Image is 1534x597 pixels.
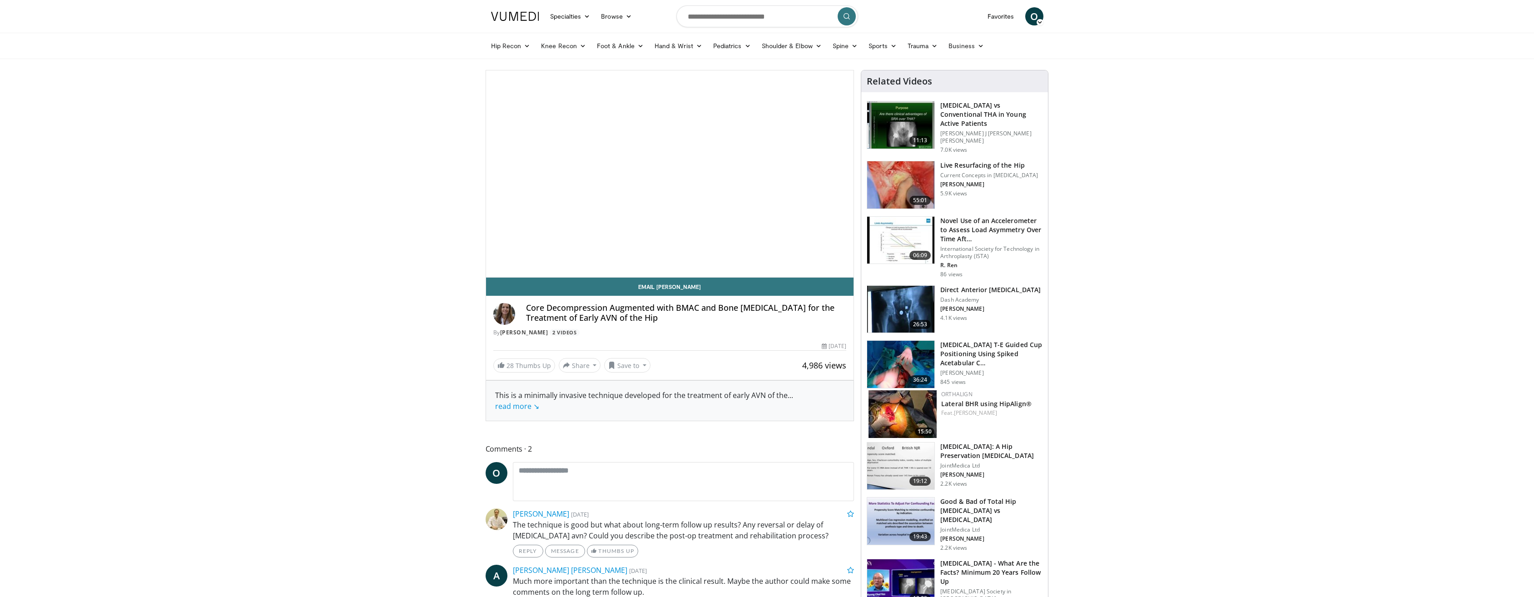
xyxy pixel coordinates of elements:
[867,443,934,490] img: b8178c05-4ee4-4fad-89b5-a11485234edc.150x105_q85_crop-smart_upscale.jpg
[909,375,931,384] span: 36:24
[867,497,1043,552] a: 19:43 Good & Bad of Total Hip [MEDICAL_DATA] vs [MEDICAL_DATA] JointMedica Ltd [PERSON_NAME] 2.2K...
[676,5,858,27] input: Search topics, interventions
[629,567,647,575] small: [DATE]
[941,409,1041,417] div: Feat.
[486,443,854,455] span: Comments 2
[559,358,601,373] button: Share
[867,101,1043,154] a: 11:13 [MEDICAL_DATA] vs Conventional THA in Young Active Patients [PERSON_NAME] J [PERSON_NAME] [...
[867,341,934,388] img: d3846213-cb99-4c9a-84d5-8a1cd4036d53.150x105_q85_crop-smart_upscale.jpg
[649,37,708,55] a: Hand & Wrist
[571,510,589,518] small: [DATE]
[940,262,1043,269] p: R. Ren
[867,76,932,87] h4: Related Videos
[550,329,580,337] a: 2 Videos
[940,130,1043,144] p: [PERSON_NAME] J [PERSON_NAME] [PERSON_NAME]
[587,545,638,557] a: Thumbs Up
[940,442,1043,460] h3: [MEDICAL_DATA]: A Hip Preservation [MEDICAL_DATA]
[940,480,967,488] p: 2.2K views
[506,361,514,370] span: 28
[867,340,1043,388] a: 36:24 [MEDICAL_DATA] T-E Guided Cup Positioning Using Spiked Acetabular C… [PERSON_NAME] 845 views
[940,181,1038,188] p: [PERSON_NAME]
[591,37,649,55] a: Foot & Ankle
[940,305,1041,313] p: [PERSON_NAME]
[940,216,1043,244] h3: Novel Use of an Accelerometer to Assess Load Asymmetry Over Time Aft…
[940,161,1038,170] h3: Live Resurfacing of the Hip
[909,532,931,541] span: 19:43
[940,497,1043,524] h3: Good & Bad of Total Hip [MEDICAL_DATA] vs [MEDICAL_DATA]
[954,409,997,417] a: [PERSON_NAME]
[940,271,963,278] p: 86 views
[941,399,1032,408] a: Lateral BHR using HipAlign®
[513,545,543,557] a: Reply
[940,526,1043,533] p: JointMedica Ltd
[940,190,967,197] p: 5.9K views
[827,37,863,55] a: Spine
[909,251,931,260] span: 06:09
[486,565,507,587] a: A
[867,442,1043,490] a: 19:12 [MEDICAL_DATA]: A Hip Preservation [MEDICAL_DATA] JointMedica Ltd [PERSON_NAME] 2.2K views
[940,172,1038,179] p: Current Concepts in [MEDICAL_DATA]
[940,378,966,386] p: 845 views
[513,519,854,541] p: The technique is good but what about long-term follow up results? Any reversal or delay of [MEDIC...
[867,161,1043,209] a: 55:01 Live Resurfacing of the Hip Current Concepts in [MEDICAL_DATA] [PERSON_NAME] 5.9K views
[940,462,1043,469] p: JointMedica Ltd
[491,12,539,21] img: VuMedi Logo
[940,146,967,154] p: 7.0K views
[867,101,934,149] img: b3bb8f94-23eb-4c8f-8e6d-a6de86ddd89a.150x105_q85_crop-smart_upscale.jpg
[940,471,1043,478] p: [PERSON_NAME]
[495,401,539,411] a: read more ↘
[604,358,650,373] button: Save to
[869,390,937,438] a: 15:50
[940,340,1043,368] h3: [MEDICAL_DATA] T-E Guided Cup Positioning Using Spiked Acetabular C…
[802,360,846,371] span: 4,986 views
[867,217,934,264] img: b91bd508-ca67-439a-9749-d99b46992219.150x105_q85_crop-smart_upscale.jpg
[493,328,847,337] div: By
[867,497,934,545] img: 80c1e05f-a5fb-4125-b61e-8b480a3ce7e0.150x105_q85_crop-smart_upscale.jpg
[486,278,854,296] a: Email [PERSON_NAME]
[909,196,931,205] span: 55:01
[940,535,1043,542] p: [PERSON_NAME]
[940,296,1041,303] p: Dash Academy
[822,342,846,350] div: [DATE]
[495,390,845,412] div: This is a minimally invasive technique developed for the treatment of early AVN of the
[940,369,1043,377] p: [PERSON_NAME]
[943,37,989,55] a: Business
[982,7,1020,25] a: Favorites
[545,7,596,25] a: Specialties
[493,358,555,373] a: 28 Thumbs Up
[526,303,847,323] h4: Core Decompression Augmented with BMAC and Bone [MEDICAL_DATA] for the Treatment of Early AVN of ...
[867,285,1043,333] a: 26:53 Direct Anterior [MEDICAL_DATA] Dash Academy [PERSON_NAME] 4.1K views
[495,390,793,411] span: ...
[756,37,827,55] a: Shoulder & Elbow
[596,7,637,25] a: Browse
[513,565,627,575] a: [PERSON_NAME] [PERSON_NAME]
[545,545,585,557] a: Message
[941,390,973,398] a: OrthAlign
[1025,7,1043,25] a: O
[493,303,515,325] img: Avatar
[909,136,931,145] span: 11:13
[863,37,902,55] a: Sports
[486,70,854,278] video-js: Video Player
[940,245,1043,260] p: International Society for Technology in Arthroplasty (ISTA)
[867,216,1043,278] a: 06:09 Novel Use of an Accelerometer to Assess Load Asymmetry Over Time Aft… International Society...
[513,509,569,519] a: [PERSON_NAME]
[867,286,934,333] img: 92285_0000_3.png.150x105_q85_crop-smart_upscale.jpg
[940,544,967,552] p: 2.2K views
[902,37,943,55] a: Trauma
[909,320,931,329] span: 26:53
[536,37,591,55] a: Knee Recon
[486,37,536,55] a: Hip Recon
[486,462,507,484] a: O
[867,161,934,209] img: 686051_3.png.150x105_q85_crop-smart_upscale.jpg
[940,101,1043,128] h3: [MEDICAL_DATA] vs Conventional THA in Young Active Patients
[869,390,937,438] img: 7d79eeed-55da-44fc-8dbd-cdeca597cf17.150x105_q85_crop-smart_upscale.jpg
[940,559,1043,586] h3: [MEDICAL_DATA] - What Are the Facts? Minimum 20 Years Follow Up
[909,477,931,486] span: 19:12
[915,428,934,436] span: 15:50
[940,314,967,322] p: 4.1K views
[708,37,756,55] a: Pediatrics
